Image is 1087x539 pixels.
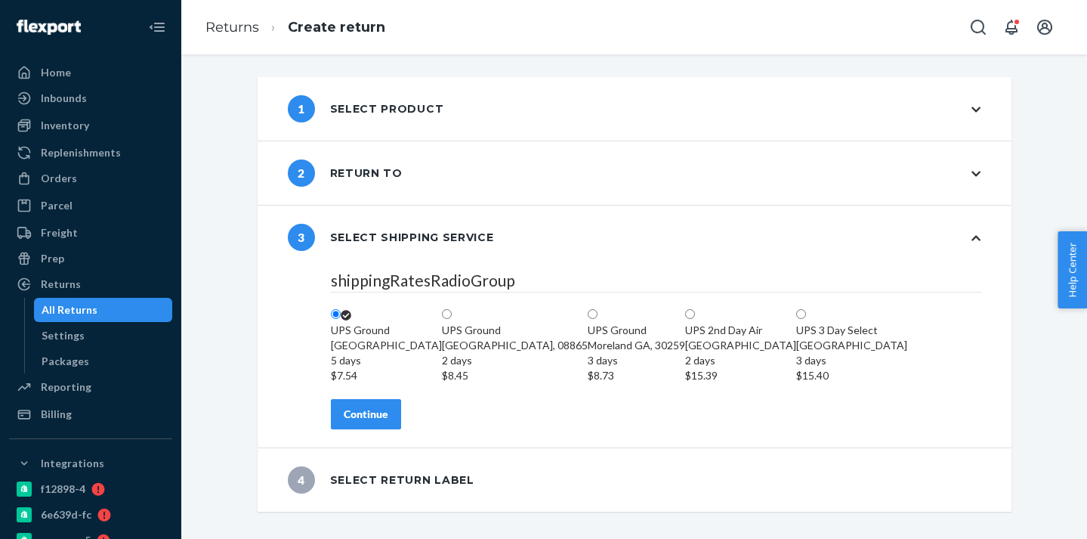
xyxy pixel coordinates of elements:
[34,324,173,348] a: Settings
[288,160,315,187] span: 2
[9,166,172,191] a: Orders
[205,19,259,36] a: Returns
[331,353,442,368] div: 5 days
[344,407,388,422] div: Continue
[34,349,173,373] a: Packages
[685,309,695,319] input: UPS 2nd Day Air[GEOGRAPHIC_DATA]2 days$15.39
[41,118,89,133] div: Inventory
[288,95,315,122] span: 1
[288,466,474,494] div: Select return label
[288,466,315,494] span: 4
[588,323,685,338] div: UPS Ground
[41,225,78,240] div: Freight
[9,113,172,138] a: Inventory
[288,160,403,187] div: Return to
[331,323,442,338] div: UPS Ground
[41,65,71,80] div: Home
[41,507,91,522] div: 6e639d-fc
[9,246,172,271] a: Prep
[9,402,172,426] a: Billing
[331,309,341,319] input: UPS Ground[GEOGRAPHIC_DATA]5 days$7.54
[588,338,685,383] div: Moreland GA, 30259
[142,12,172,42] button: Close Navigation
[331,368,442,383] div: $7.54
[41,407,72,422] div: Billing
[288,95,444,122] div: Select product
[796,338,907,383] div: [GEOGRAPHIC_DATA]
[442,323,588,338] div: UPS Ground
[9,86,172,110] a: Inbounds
[9,477,172,501] a: f12898-4
[996,12,1027,42] button: Open notifications
[442,353,588,368] div: 2 days
[796,353,907,368] div: 3 days
[288,19,385,36] a: Create return
[288,224,494,251] div: Select shipping service
[42,354,89,369] div: Packages
[685,368,796,383] div: $15.39
[796,309,806,319] input: UPS 3 Day Select[GEOGRAPHIC_DATA]3 days$15.40
[17,20,81,35] img: Flexport logo
[442,309,452,319] input: UPS Ground[GEOGRAPHIC_DATA], 088652 days$8.45
[288,224,315,251] span: 3
[685,353,796,368] div: 2 days
[9,60,172,85] a: Home
[9,503,172,527] a: 6e639d-fc
[588,309,598,319] input: UPS GroundMoreland GA, 302593 days$8.73
[41,277,81,292] div: Returns
[41,482,85,497] div: f12898-4
[331,399,401,429] button: Continue
[41,379,91,395] div: Reporting
[41,145,121,160] div: Replenishments
[34,298,173,322] a: All Returns
[331,269,980,293] legend: shippingRatesRadioGroup
[41,171,77,186] div: Orders
[9,451,172,475] button: Integrations
[685,338,796,383] div: [GEOGRAPHIC_DATA]
[42,328,85,343] div: Settings
[9,194,172,218] a: Parcel
[9,141,172,165] a: Replenishments
[331,338,442,383] div: [GEOGRAPHIC_DATA]
[9,221,172,245] a: Freight
[442,368,588,383] div: $8.45
[41,91,87,106] div: Inbounds
[9,272,172,296] a: Returns
[796,368,907,383] div: $15.40
[41,198,73,213] div: Parcel
[193,5,397,50] ol: breadcrumbs
[442,338,588,383] div: [GEOGRAPHIC_DATA], 08865
[685,323,796,338] div: UPS 2nd Day Air
[1058,231,1087,308] button: Help Center
[588,368,685,383] div: $8.73
[9,375,172,399] a: Reporting
[41,456,104,471] div: Integrations
[588,353,685,368] div: 3 days
[41,251,64,266] div: Prep
[42,302,97,318] div: All Returns
[796,323,907,338] div: UPS 3 Day Select
[1030,12,1060,42] button: Open account menu
[963,12,993,42] button: Open Search Box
